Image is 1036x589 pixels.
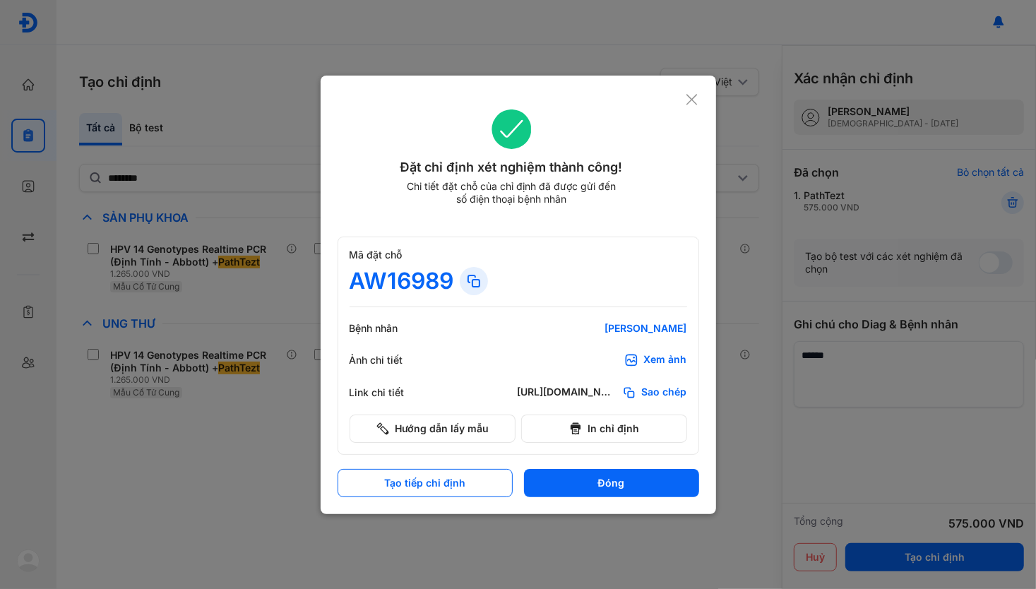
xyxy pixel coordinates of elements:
div: Ảnh chi tiết [350,354,434,367]
div: Chi tiết đặt chỗ của chỉ định đã được gửi đến số điện thoại bệnh nhân [400,180,622,206]
div: Mã đặt chỗ [350,249,687,261]
button: Đóng [524,469,699,497]
div: [URL][DOMAIN_NAME] [518,386,617,400]
span: Sao chép [642,386,687,400]
div: [PERSON_NAME] [518,322,687,335]
button: Tạo tiếp chỉ định [338,469,513,497]
div: Bệnh nhân [350,322,434,335]
div: Link chi tiết [350,386,434,399]
button: Hướng dẫn lấy mẫu [350,415,516,443]
div: AW16989 [350,267,454,295]
div: Xem ảnh [644,353,687,367]
div: Đặt chỉ định xét nghiệm thành công! [338,157,686,177]
button: In chỉ định [521,415,687,443]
